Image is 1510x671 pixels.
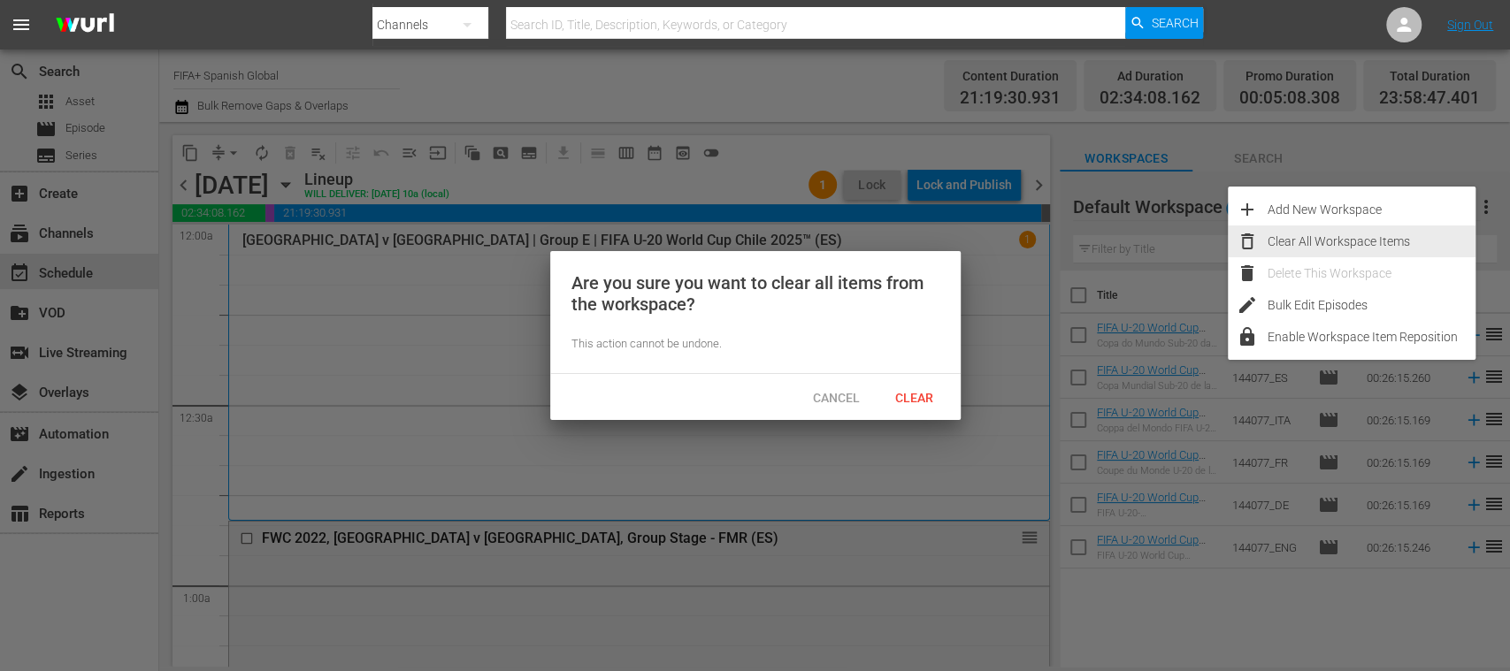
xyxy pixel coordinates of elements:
[799,391,874,405] span: Cancel
[1237,326,1258,347] span: lock
[881,391,947,405] span: Clear
[1151,7,1198,39] span: Search
[571,272,939,315] div: Are you sure you want to clear all items from the workspace?
[1268,225,1476,257] div: Clear All Workspace Items
[11,14,32,35] span: menu
[571,336,939,353] div: This action cannot be undone.
[1237,199,1258,220] span: add
[1268,194,1476,225] div: Add New Workspace
[876,381,954,413] button: Clear
[1268,289,1476,321] div: Bulk Edit Episodes
[1447,18,1493,32] a: Sign Out
[42,4,127,46] img: ans4CAIJ8jUAAAAAAAAAAAAAAAAAAAAAAAAgQb4GAAAAAAAAAAAAAAAAAAAAAAAAJMjXAAAAAAAAAAAAAAAAAAAAAAAAgAT5G...
[1268,257,1476,289] div: Delete This Workspace
[798,381,876,413] button: Cancel
[1125,7,1203,39] button: Search
[1268,321,1476,353] div: Enable Workspace Item Reposition
[1237,263,1258,284] span: delete
[1237,294,1258,316] span: edit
